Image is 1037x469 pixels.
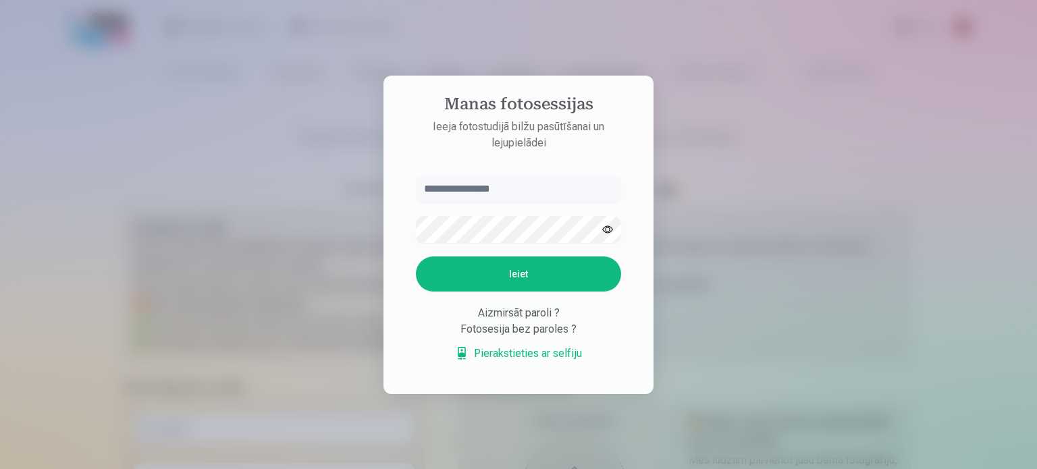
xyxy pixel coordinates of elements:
p: Ieeja fotostudijā bilžu pasūtīšanai un lejupielādei [402,119,635,151]
h4: Manas fotosessijas [402,94,635,119]
a: Pierakstieties ar selfiju [455,346,582,362]
button: Ieiet [416,256,621,292]
div: Fotosesija bez paroles ? [416,321,621,337]
div: Aizmirsāt paroli ? [416,305,621,321]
